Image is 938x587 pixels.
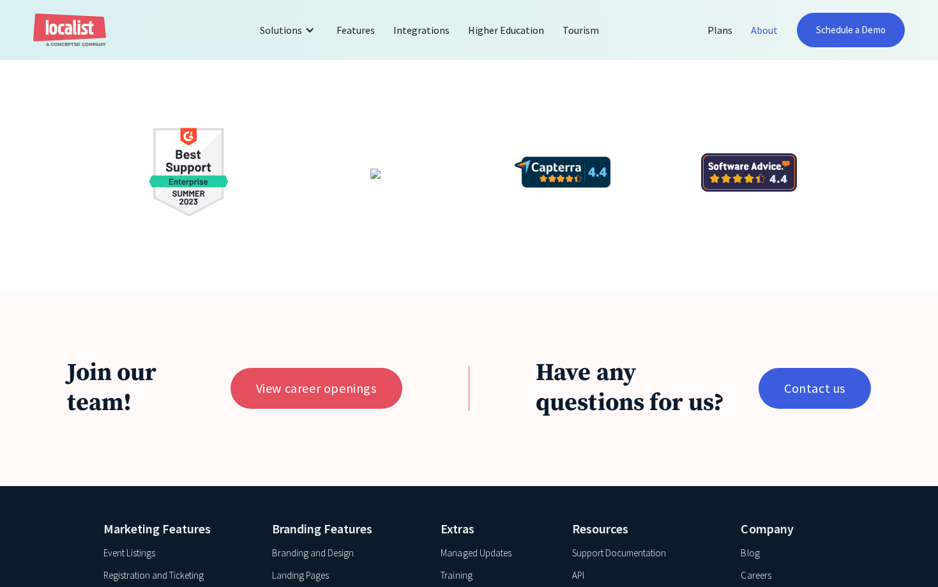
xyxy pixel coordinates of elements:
img: Localist is a leader in Enterprise Event Management Platforms on G2 [149,121,229,224]
a: Careers [741,568,771,583]
h4: Extras [441,519,553,538]
a: API [572,568,584,583]
a: View career openings [231,368,402,409]
a: Tourism [554,15,609,45]
h4: Marketing Features [103,519,253,538]
div: Solutions [260,22,302,38]
a: Branding and Design [272,546,354,561]
a: Contact us [759,368,871,409]
a: Training [441,568,472,583]
img: 90e18d39-f27f-4518-8dc3-a8d500a834db [701,153,797,192]
a: Landing Pages [272,568,329,583]
a: About [742,15,787,45]
a: Integrations [384,15,459,45]
h3: Join our team! [67,358,197,419]
a: Schedule a Demo [797,13,904,47]
h4: Branding Features [272,519,422,538]
a: Blog [741,546,759,561]
a: home [33,13,106,47]
a: Support Documentation [572,546,666,561]
h4: Resources [572,519,722,538]
a: Registration and Ticketing [103,568,204,583]
a: Features [328,15,384,45]
a: Plans [699,15,742,45]
div: Solutions [250,15,328,45]
a: Managed Updates [441,546,511,561]
h4: Company [741,519,835,538]
a: Higher Education [459,15,554,45]
a: Event Listings [103,546,155,561]
img: localist-application [370,169,381,179]
h3: Have any questions for us? [536,358,725,419]
img: 5e0805298112e4ae12bf289cf97c8274.png [515,156,610,188]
